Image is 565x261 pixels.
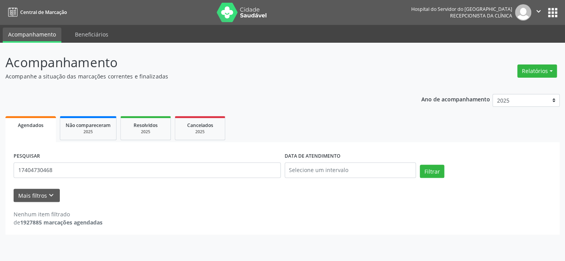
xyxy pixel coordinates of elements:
[14,150,40,162] label: PESQUISAR
[66,122,111,129] span: Não compareceram
[421,94,490,104] p: Ano de acompanhamento
[14,210,103,218] div: Nenhum item filtrado
[18,122,43,129] span: Agendados
[3,28,61,43] a: Acompanhamento
[5,6,67,19] a: Central de Marcação
[14,189,60,202] button: Mais filtroskeyboard_arrow_down
[285,162,416,178] input: Selecione um intervalo
[546,6,560,19] button: apps
[5,53,393,72] p: Acompanhamento
[20,219,103,226] strong: 1927885 marcações agendadas
[70,28,114,41] a: Beneficiários
[531,4,546,21] button: 
[66,129,111,135] div: 2025
[126,129,165,135] div: 2025
[14,162,281,178] input: Nome, código do beneficiário ou CPF
[134,122,158,129] span: Resolvidos
[411,6,512,12] div: Hospital do Servidor do [GEOGRAPHIC_DATA]
[187,122,213,129] span: Cancelados
[14,218,103,226] div: de
[20,9,67,16] span: Central de Marcação
[420,165,444,178] button: Filtrar
[5,72,393,80] p: Acompanhe a situação das marcações correntes e finalizadas
[47,191,56,200] i: keyboard_arrow_down
[285,150,341,162] label: DATA DE ATENDIMENTO
[515,4,531,21] img: img
[534,7,543,16] i: 
[181,129,219,135] div: 2025
[517,64,557,78] button: Relatórios
[450,12,512,19] span: Recepcionista da clínica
